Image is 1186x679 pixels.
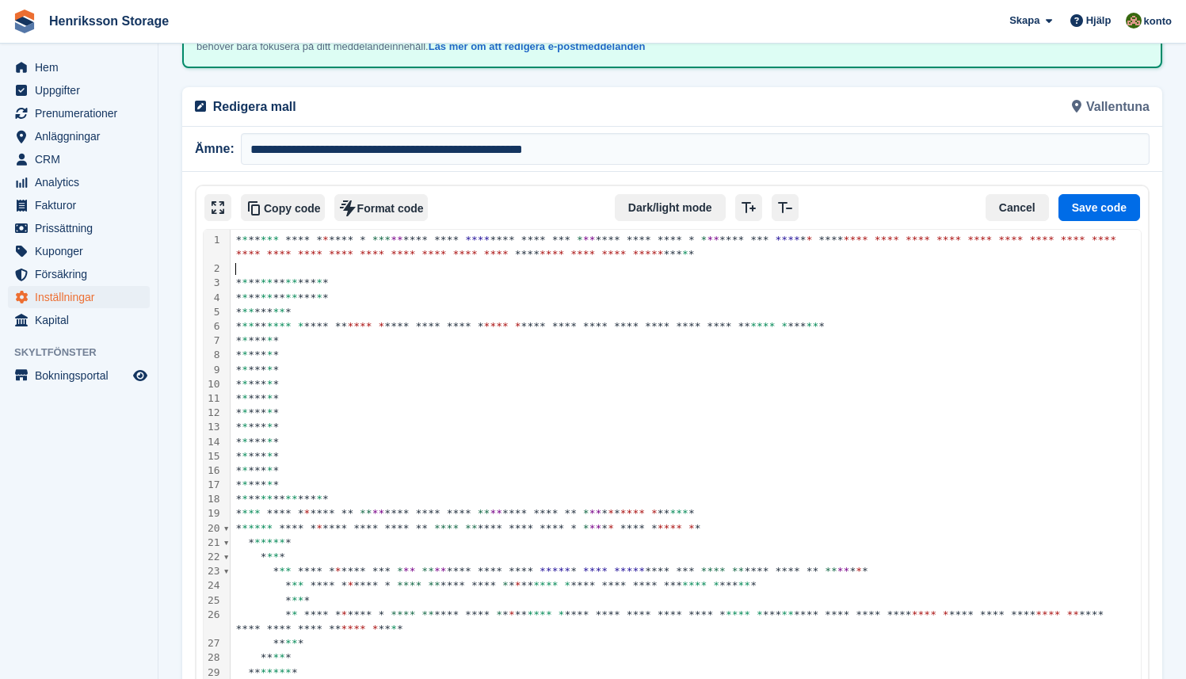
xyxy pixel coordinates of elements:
button: Increase font size [735,194,762,221]
a: menu [8,217,150,239]
a: Henriksson Storage [43,8,175,34]
span: Hem [35,56,130,78]
span: Skyltfönster [14,345,158,360]
button: Save code [1058,194,1140,221]
button: Copy code [241,194,325,221]
span: Uppgifter [35,79,130,101]
a: menu [8,240,150,262]
a: Förhandsgranska butik [131,366,150,385]
span: Anläggningar [35,125,130,147]
a: menu [8,194,150,216]
button: Format code [334,194,428,221]
a: menu [8,263,150,285]
a: menu [8,102,150,124]
span: Ämne: [195,139,241,158]
a: menu [8,286,150,308]
span: Kuponger [35,240,130,262]
span: Skapa [1009,13,1039,29]
span: Analytics [35,171,130,193]
a: menu [8,148,150,170]
a: meny [8,364,150,387]
a: menu [8,171,150,193]
button: Cancel [986,194,1049,221]
span: konto [1144,13,1172,29]
span: Fakturor [35,194,130,216]
span: Prenumerationer [35,102,130,124]
a: Läs mer om att redigera e-postmeddelanden [429,40,646,52]
span: Kapital [35,309,130,331]
img: stora-icon-8386f47178a22dfd0bd8f6a31ec36ba5ce8667c1dd55bd0f319d3a0aa187defe.svg [13,10,36,33]
span: Prissättning [35,217,130,239]
button: Decrease font size [772,194,799,221]
span: Försäkring [35,263,130,285]
a: menu [8,125,150,147]
a: menu [8,309,150,331]
a: menu [8,56,150,78]
span: Inställningar [35,286,130,308]
span: Hjälp [1086,13,1112,29]
a: menu [8,79,150,101]
button: Dark/light mode [615,194,726,221]
span: Bokningsportal [35,364,130,387]
div: Vallentuna [673,87,1160,126]
img: Sofie Abrahamsson [1126,13,1142,29]
span: CRM [35,148,130,170]
button: Fullscreen [204,194,231,221]
p: Redigera mall [213,97,663,116]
